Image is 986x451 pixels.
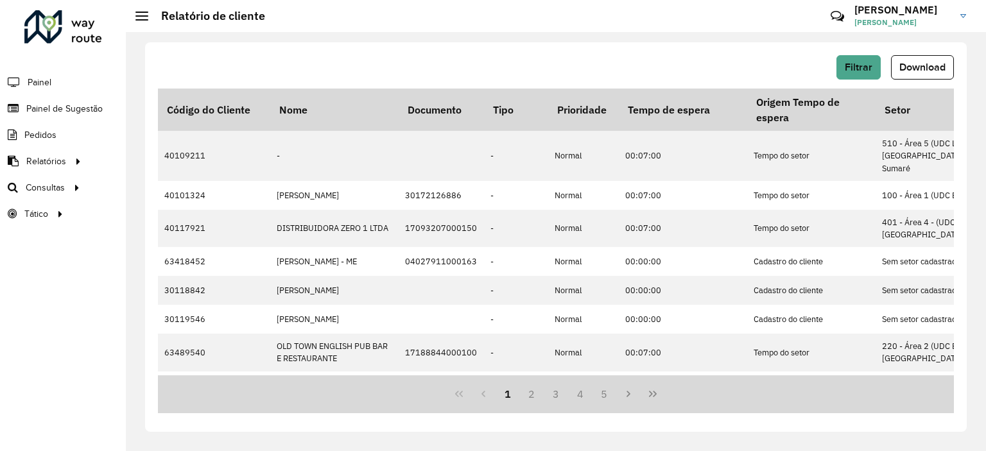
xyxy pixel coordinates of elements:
td: 00:07:00 [619,210,747,247]
td: 40109211 [158,131,270,181]
a: Contato Rápido [824,3,851,30]
td: Normal [548,276,619,305]
td: - [484,247,548,276]
th: Origem Tempo de espera [747,89,876,131]
span: [PERSON_NAME] [854,17,951,28]
td: Normal [548,210,619,247]
span: Download [899,62,946,72]
td: 63489540 [158,334,270,371]
td: Tempo do setor [747,334,876,371]
td: Normal [548,131,619,181]
td: - [484,181,548,210]
span: Filtrar [845,62,872,72]
td: 40101324 [158,181,270,210]
span: Relatórios [26,155,66,168]
span: Painel [28,76,51,89]
td: 00:00:00 [619,276,747,305]
td: Normal [548,305,619,334]
span: Consultas [26,181,65,194]
th: Documento [399,89,484,131]
td: Tempo do setor [747,371,876,409]
td: 00:07:00 [619,371,747,409]
td: - [270,131,399,181]
td: Tempo do setor [747,181,876,210]
td: 17093207000150 [399,210,484,247]
td: 00:07:00 [619,334,747,371]
td: Normal [548,181,619,210]
td: Cadastro do cliente [747,305,876,334]
span: Pedidos [24,128,56,142]
td: - [484,210,548,247]
button: 1 [496,382,520,406]
button: 3 [544,382,568,406]
button: Next Page [616,382,641,406]
td: 63418452 [158,247,270,276]
td: - [484,305,548,334]
td: 30172126886 [399,181,484,210]
span: Painel de Sugestão [26,102,103,115]
td: Tempo do setor [747,210,876,247]
h3: [PERSON_NAME] [854,4,951,16]
td: Cadastro do cliente [747,247,876,276]
span: Tático [24,207,48,221]
td: - [484,131,548,181]
td: Tempo do setor [747,131,876,181]
td: 00:00:00 [619,305,747,334]
td: Normal [548,247,619,276]
td: DISTRIBUIDORA ZERO 1 LTDA [270,210,399,247]
td: [PERSON_NAME] [270,181,399,210]
td: - [484,334,548,371]
button: 4 [568,382,592,406]
td: 40111474 [158,371,270,409]
td: - [484,371,548,409]
button: 2 [519,382,544,406]
td: OLD TOWN ENGLISH PUB BAR E RESTAURANTE [270,334,399,371]
td: - [484,276,548,305]
td: 30118842 [158,276,270,305]
th: Tempo de espera [619,89,747,131]
td: [PERSON_NAME] - ME [270,247,399,276]
button: Filtrar [836,55,881,80]
button: Download [891,55,954,80]
td: Normal [548,334,619,371]
td: 04027911000163 [399,247,484,276]
td: 17188844000100 [399,334,484,371]
td: 00:07:00 [619,131,747,181]
th: Código do Cliente [158,89,270,131]
h2: Relatório de cliente [148,9,265,23]
td: Cadastro do cliente [747,276,876,305]
button: 5 [592,382,617,406]
td: Normal [548,371,619,409]
th: Prioridade [548,89,619,131]
td: 00:07:00 [619,181,747,210]
td: 30119546 [158,305,270,334]
td: [PERSON_NAME] [270,305,399,334]
button: Last Page [641,382,665,406]
th: Tipo [484,89,548,131]
th: Nome [270,89,399,131]
td: [PERSON_NAME] [270,276,399,305]
td: 40117921 [158,210,270,247]
td: 00:00:00 [619,247,747,276]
